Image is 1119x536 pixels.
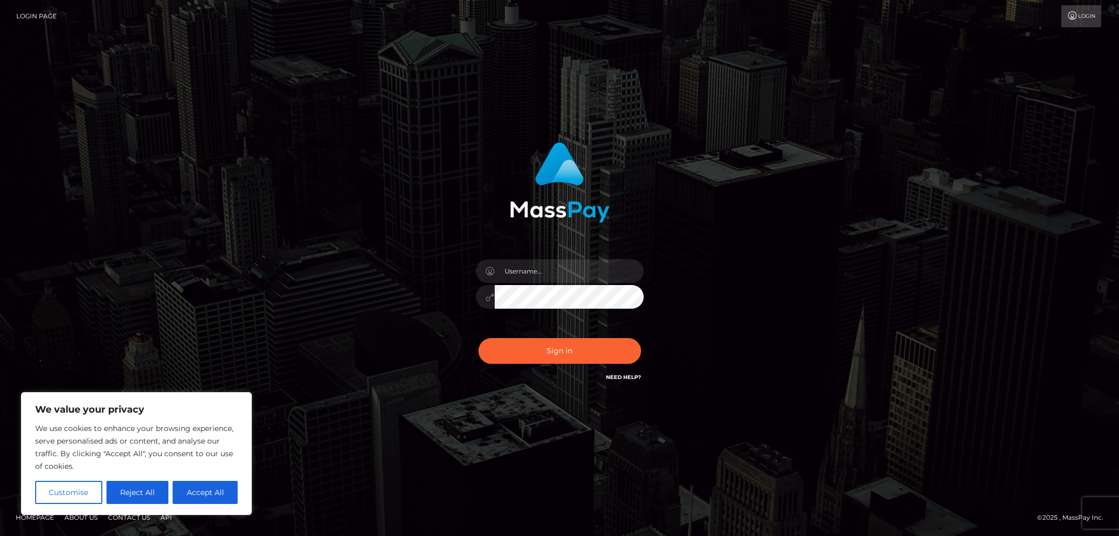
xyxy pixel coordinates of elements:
[495,259,644,283] input: Username...
[104,509,154,526] a: Contact Us
[60,509,102,526] a: About Us
[156,509,176,526] a: API
[478,338,641,364] button: Sign in
[606,374,641,381] a: Need Help?
[35,403,238,416] p: We value your privacy
[12,509,58,526] a: Homepage
[173,481,238,504] button: Accept All
[35,481,102,504] button: Customise
[21,392,252,515] div: We value your privacy
[16,5,57,27] a: Login Page
[510,142,610,223] img: MassPay Login
[35,422,238,472] p: We use cookies to enhance your browsing experience, serve personalised ads or content, and analys...
[106,481,169,504] button: Reject All
[1037,512,1111,523] div: © 2025 , MassPay Inc.
[1061,5,1101,27] a: Login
